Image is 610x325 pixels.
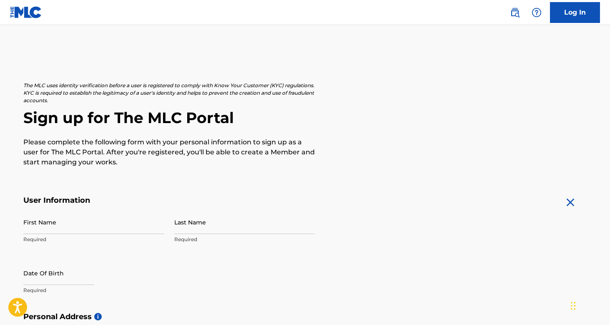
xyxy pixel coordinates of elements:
[532,8,542,18] img: help
[571,293,576,318] div: Drag
[507,4,523,21] a: Public Search
[510,8,520,18] img: search
[23,137,315,167] p: Please complete the following form with your personal information to sign up as a user for The ML...
[564,196,577,209] img: close
[23,287,164,294] p: Required
[23,82,315,104] p: The MLC uses identity verification before a user is registered to comply with Know Your Customer ...
[23,108,587,127] h2: Sign up for The MLC Portal
[528,4,545,21] div: Help
[94,313,102,320] span: i
[23,236,164,243] p: Required
[550,2,600,23] a: Log In
[568,285,610,325] iframe: Chat Widget
[23,196,315,205] h5: User Information
[174,236,315,243] p: Required
[10,6,42,18] img: MLC Logo
[23,312,587,322] h5: Personal Address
